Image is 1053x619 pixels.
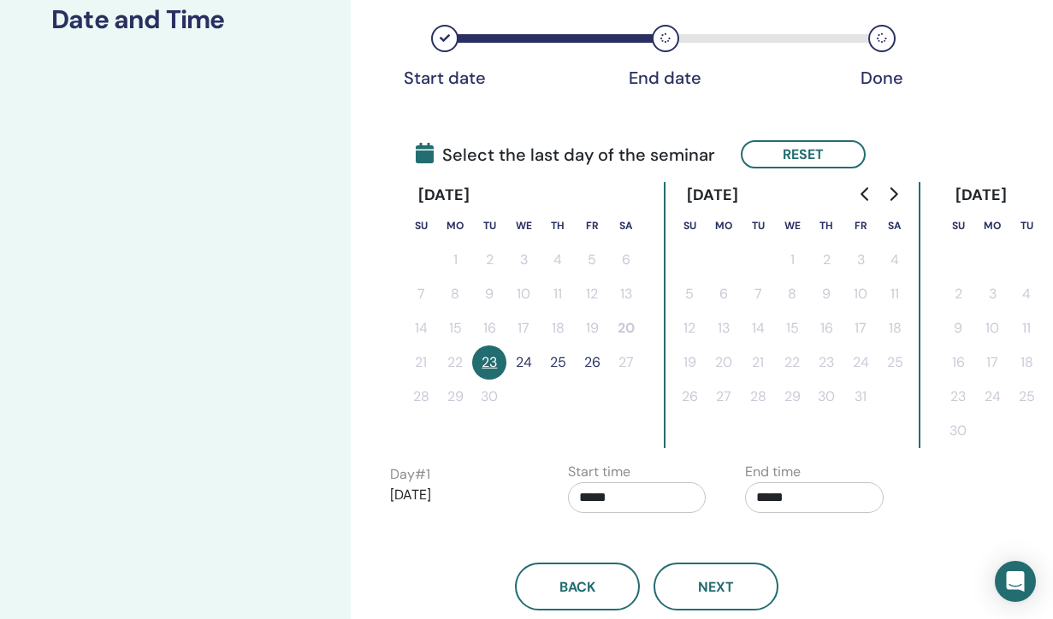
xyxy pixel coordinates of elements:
button: 30 [809,380,843,414]
button: 15 [438,311,472,345]
button: 5 [575,243,609,277]
button: 21 [404,345,438,380]
button: 12 [672,311,707,345]
button: 7 [741,277,775,311]
button: 11 [878,277,912,311]
button: 11 [1009,311,1044,345]
div: Start date [402,68,488,88]
button: 19 [575,311,609,345]
th: Friday [575,209,609,243]
th: Friday [843,209,878,243]
div: Open Intercom Messenger [995,561,1036,602]
button: 29 [438,380,472,414]
th: Tuesday [472,209,506,243]
button: 10 [843,277,878,311]
button: 10 [506,277,541,311]
button: 1 [775,243,809,277]
button: 2 [941,277,975,311]
button: 9 [809,277,843,311]
button: 3 [975,277,1009,311]
button: 27 [609,345,643,380]
button: 4 [541,243,575,277]
label: Day # 1 [390,464,430,485]
button: 23 [809,345,843,380]
div: End date [623,68,708,88]
button: Reset [741,140,866,168]
button: 25 [878,345,912,380]
button: 1 [438,243,472,277]
button: 30 [472,380,506,414]
th: Thursday [809,209,843,243]
button: Back [515,563,640,610]
th: Monday [438,209,472,243]
button: 26 [672,380,707,414]
button: 14 [741,311,775,345]
button: 22 [438,345,472,380]
button: 28 [741,380,775,414]
button: 12 [575,277,609,311]
label: End time [745,462,801,482]
button: 2 [809,243,843,277]
th: Wednesday [775,209,809,243]
button: 13 [707,311,741,345]
div: [DATE] [941,182,1020,209]
button: Go to previous month [852,177,879,211]
button: 10 [975,311,1009,345]
button: 24 [506,345,541,380]
button: 3 [843,243,878,277]
button: 24 [843,345,878,380]
button: 27 [707,380,741,414]
button: 23 [472,345,506,380]
button: 16 [941,345,975,380]
button: 6 [707,277,741,311]
th: Saturday [609,209,643,243]
span: Next [698,578,734,596]
button: 14 [404,311,438,345]
button: 30 [941,414,975,448]
button: 6 [609,243,643,277]
button: 20 [609,311,643,345]
button: 25 [541,345,575,380]
button: 22 [775,345,809,380]
button: 16 [472,311,506,345]
button: 18 [1009,345,1044,380]
button: 18 [541,311,575,345]
button: 26 [575,345,609,380]
p: [DATE] [390,485,529,505]
div: [DATE] [672,182,752,209]
button: 28 [404,380,438,414]
button: 5 [672,277,707,311]
th: Wednesday [506,209,541,243]
th: Tuesday [1009,209,1044,243]
h3: Date and Time [51,4,299,35]
span: Select the last day of the seminar [416,142,715,168]
div: Done [839,68,925,88]
button: 24 [975,380,1009,414]
div: [DATE] [404,182,483,209]
button: 16 [809,311,843,345]
button: 31 [843,380,878,414]
th: Sunday [672,209,707,243]
th: Sunday [404,209,438,243]
button: Next [654,563,778,610]
button: 3 [506,243,541,277]
button: 9 [472,277,506,311]
button: 4 [1009,277,1044,311]
button: 4 [878,243,912,277]
th: Monday [707,209,741,243]
button: 20 [707,345,741,380]
th: Saturday [878,209,912,243]
button: 29 [775,380,809,414]
button: 11 [541,277,575,311]
button: 2 [472,243,506,277]
button: 15 [775,311,809,345]
button: Go to next month [879,177,907,211]
button: 13 [609,277,643,311]
th: Sunday [941,209,975,243]
button: 23 [941,380,975,414]
button: 9 [941,311,975,345]
th: Thursday [541,209,575,243]
label: Start time [568,462,630,482]
button: 8 [438,277,472,311]
button: 19 [672,345,707,380]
